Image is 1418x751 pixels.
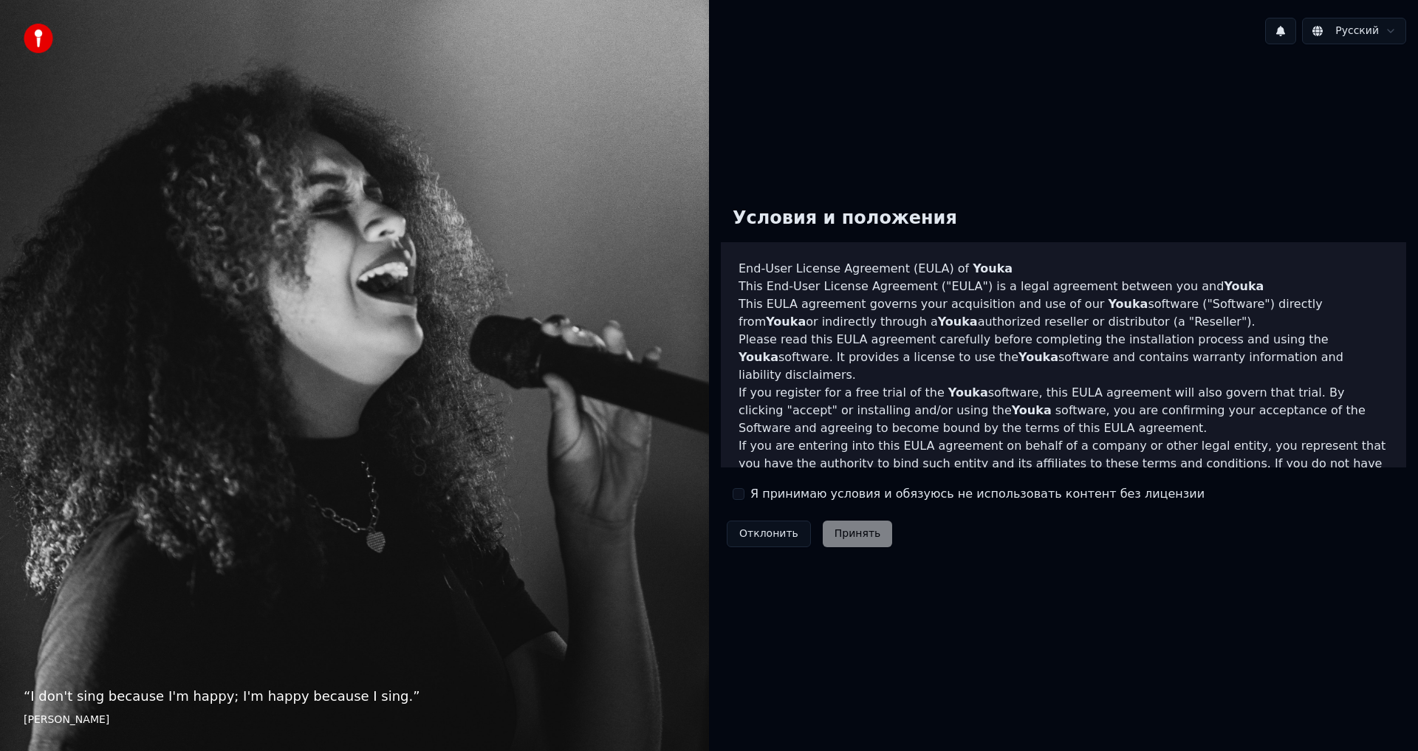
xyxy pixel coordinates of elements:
[739,260,1388,278] h3: End-User License Agreement (EULA) of
[739,295,1388,331] p: This EULA agreement governs your acquisition and use of our software ("Software") directly from o...
[721,195,969,242] div: Условия и положения
[1108,297,1148,311] span: Youka
[739,278,1388,295] p: This End-User License Agreement ("EULA") is a legal agreement between you and
[739,331,1388,384] p: Please read this EULA agreement carefully before completing the installation process and using th...
[24,713,685,727] footer: [PERSON_NAME]
[24,24,53,53] img: youka
[739,384,1388,437] p: If you register for a free trial of the software, this EULA agreement will also govern that trial...
[973,261,1013,275] span: Youka
[739,350,778,364] span: Youka
[948,385,988,399] span: Youka
[727,521,811,547] button: Отклонить
[938,315,978,329] span: Youka
[1012,403,1052,417] span: Youka
[739,437,1388,508] p: If you are entering into this EULA agreement on behalf of a company or other legal entity, you re...
[750,485,1205,503] label: Я принимаю условия и обязуюсь не использовать контент без лицензии
[1224,279,1264,293] span: Youka
[24,686,685,707] p: “ I don't sing because I'm happy; I'm happy because I sing. ”
[1018,350,1058,364] span: Youka
[766,315,806,329] span: Youka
